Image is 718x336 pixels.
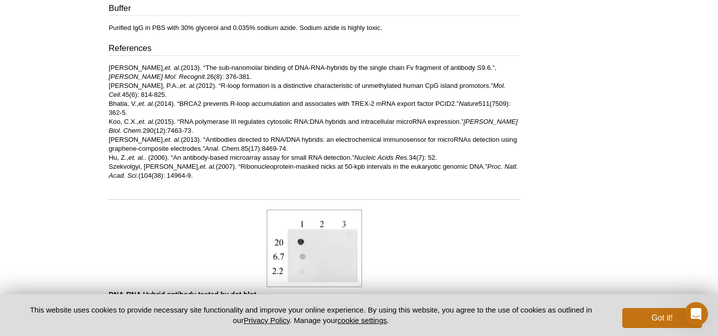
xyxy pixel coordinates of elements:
[109,63,520,180] p: [PERSON_NAME], (2013). “The sub-nanomolar binding of DNA-RNA-hybrids by the single chain Fv fragm...
[205,145,241,152] i: Anal. Chem.
[16,305,606,326] p: This website uses cookies to provide necessary site functionality and improve your online experie...
[459,100,479,107] i: Nature
[139,118,155,125] i: et. al.
[109,2,520,16] h3: Buffer
[267,210,362,287] img: DNA-RNA Hybrid (mAb) tested by dot blot analysis.
[109,42,520,56] h3: References
[109,290,520,326] p: 23-mer DNA, RNA or DNA-RNA Hybrid samples were spotted (indicated in ng on the left) on to a posi...
[139,100,155,107] i: et. al.
[109,23,520,32] p: Purified IgG in PBS with 30% glycerol and 0.035% sodium azide. Sodium azide is highly toxic.
[622,308,702,328] button: Got it!
[165,64,180,71] i: et. al.
[355,154,409,161] i: Nucleic Acids Res.
[165,136,180,143] i: et. al.
[129,154,145,161] i: et. al.
[684,302,708,326] iframe: Intercom live chat
[199,163,215,170] i: et. al.
[180,82,196,89] i: et. al.
[109,291,258,299] b: DNA-RNA Hybrid antibody tested by dot blot.
[244,316,290,325] a: Privacy Policy
[109,73,206,80] i: [PERSON_NAME] Mol. Recognit.
[338,316,387,325] button: cookie settings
